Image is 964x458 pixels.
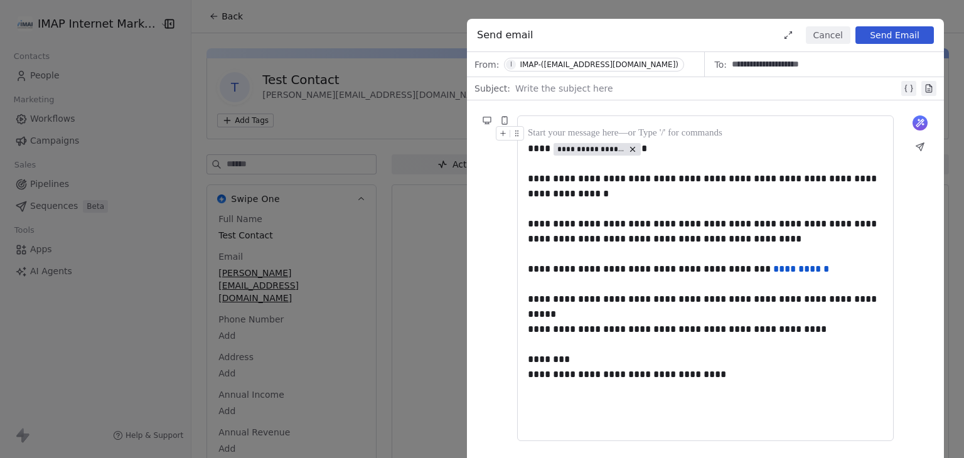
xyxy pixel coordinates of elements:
span: To: [715,58,727,71]
button: Send Email [855,26,934,44]
span: Send email [477,28,533,43]
span: From: [474,58,499,71]
button: Cancel [806,26,850,44]
div: IMAP-([EMAIL_ADDRESS][DOMAIN_NAME]) [520,60,678,69]
div: I [510,60,512,70]
span: Subject: [474,82,510,99]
